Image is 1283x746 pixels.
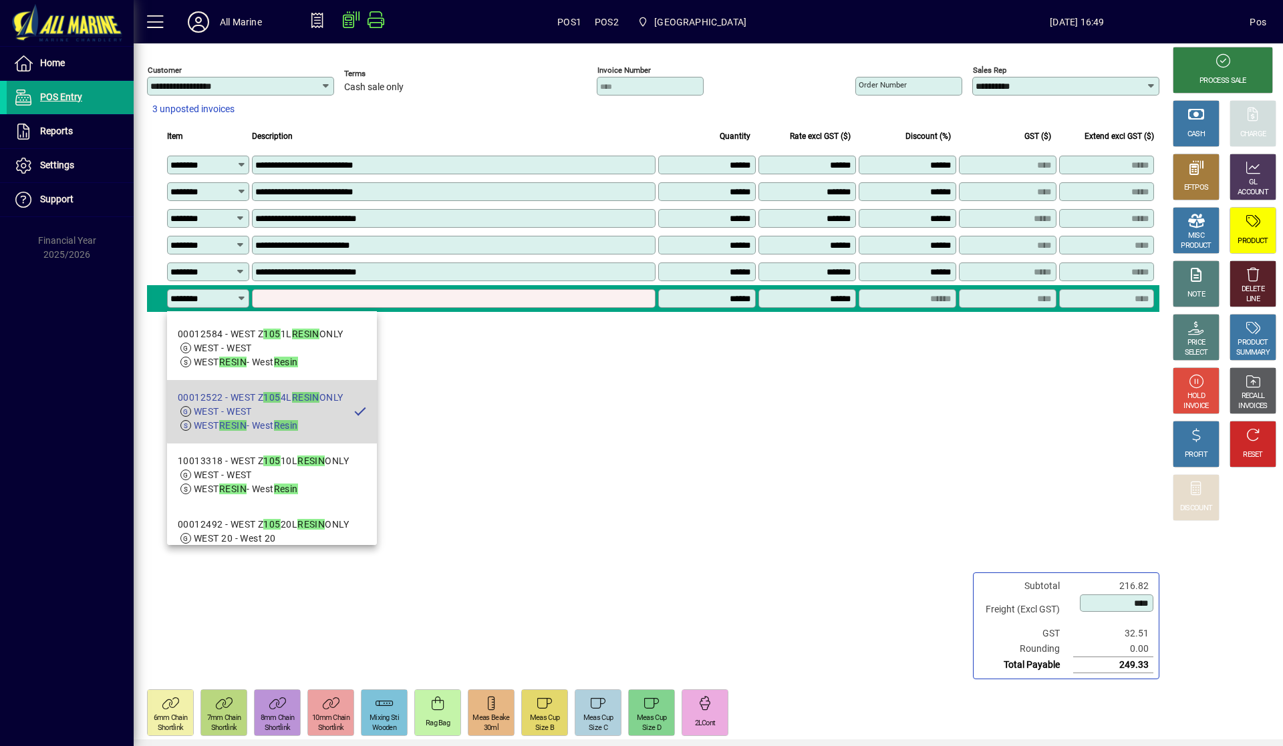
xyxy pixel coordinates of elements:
[979,594,1073,626] td: Freight (Excl GST)
[1180,504,1212,514] div: DISCOUNT
[1187,130,1205,140] div: CASH
[1183,401,1208,411] div: INVOICE
[1085,129,1154,144] span: Extend excl GST ($)
[1242,391,1265,401] div: RECALL
[642,723,661,733] div: Size D
[177,10,220,34] button: Profile
[40,57,65,68] span: Home
[312,713,349,723] div: 10mm Chain
[632,10,752,34] span: Port Road
[557,11,581,33] span: POS1
[1238,236,1268,246] div: PRODUCT
[1250,11,1266,33] div: Pos
[1073,641,1153,657] td: 0.00
[1024,129,1051,144] span: GST ($)
[637,713,666,723] div: Meas Cup
[1187,290,1205,300] div: NOTE
[40,91,82,102] span: POS Entry
[7,115,134,148] a: Reports
[426,719,450,729] div: Rag Bag
[1238,401,1267,411] div: INVOICES
[1187,391,1205,401] div: HOLD
[261,713,295,723] div: 8mm Chain
[654,11,746,33] span: [GEOGRAPHIC_DATA]
[1240,130,1266,140] div: CHARGE
[1073,626,1153,641] td: 32.51
[1236,348,1270,358] div: SUMMARY
[7,183,134,216] a: Support
[589,723,607,733] div: Size C
[979,641,1073,657] td: Rounding
[1249,178,1258,188] div: GL
[40,194,74,204] span: Support
[265,723,291,733] div: Shortlink
[720,129,750,144] span: Quantity
[904,11,1250,33] span: [DATE] 16:49
[1238,338,1268,348] div: PRODUCT
[344,69,424,78] span: Terms
[530,713,559,723] div: Meas Cup
[7,149,134,182] a: Settings
[695,719,716,729] div: 2LCont
[1184,183,1209,193] div: EFTPOS
[370,713,399,723] div: Mixing Sti
[1246,295,1260,305] div: LINE
[979,626,1073,641] td: GST
[1238,188,1268,198] div: ACCOUNT
[535,723,554,733] div: Size B
[1199,76,1246,86] div: PROCESS SALE
[790,129,851,144] span: Rate excl GST ($)
[979,578,1073,594] td: Subtotal
[973,65,1006,75] mat-label: Sales rep
[207,713,241,723] div: 7mm Chain
[1242,285,1264,295] div: DELETE
[1073,578,1153,594] td: 216.82
[1185,348,1208,358] div: SELECT
[1187,338,1205,348] div: PRICE
[595,11,619,33] span: POS2
[40,126,73,136] span: Reports
[905,129,951,144] span: Discount (%)
[484,723,498,733] div: 30ml
[1188,231,1204,241] div: MISC
[859,80,907,89] mat-label: Order number
[220,11,262,33] div: All Marine
[147,98,240,122] button: 3 unposted invoices
[158,723,184,733] div: Shortlink
[1181,241,1211,251] div: PRODUCT
[167,129,183,144] span: Item
[344,82,404,93] span: Cash sale only
[252,129,293,144] span: Description
[372,723,396,733] div: Wooden
[597,65,651,75] mat-label: Invoice number
[148,65,182,75] mat-label: Customer
[472,713,509,723] div: Meas Beake
[1073,657,1153,673] td: 249.33
[318,723,344,733] div: Shortlink
[1185,450,1207,460] div: PROFIT
[40,160,74,170] span: Settings
[211,723,237,733] div: Shortlink
[154,713,188,723] div: 6mm Chain
[583,713,613,723] div: Meas Cup
[1243,450,1263,460] div: RESET
[7,47,134,80] a: Home
[152,102,235,116] span: 3 unposted invoices
[979,657,1073,673] td: Total Payable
